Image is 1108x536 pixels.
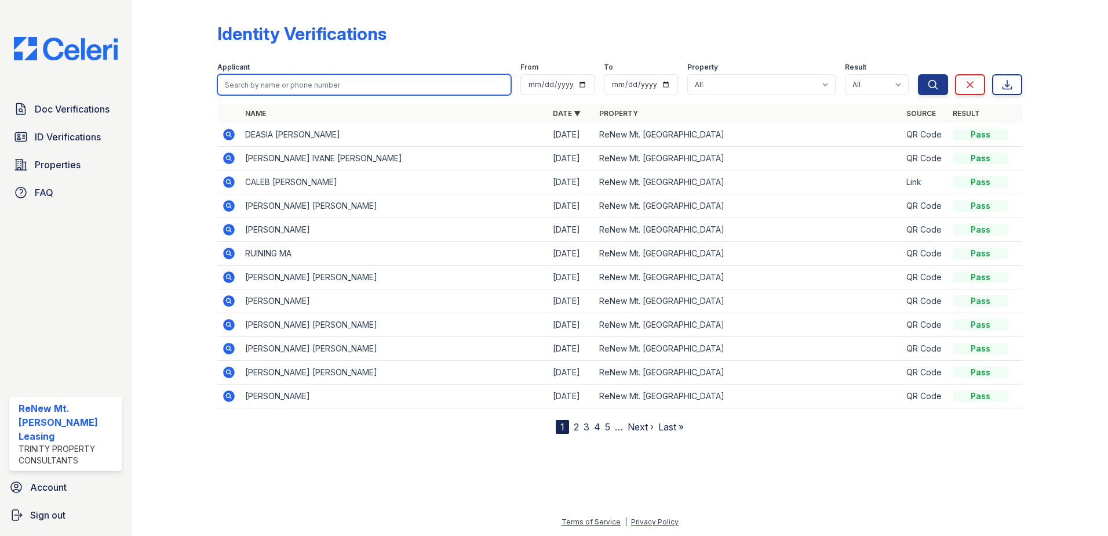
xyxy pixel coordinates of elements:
[548,242,595,266] td: [DATE]
[595,218,902,242] td: ReNew Mt. [GEOGRAPHIC_DATA]
[902,337,948,361] td: QR Code
[240,242,548,266] td: RUINING MA
[595,242,902,266] td: ReNew Mt. [GEOGRAPHIC_DATA]
[520,63,538,72] label: From
[953,295,1008,307] div: Pass
[595,289,902,313] td: ReNew Mt. [GEOGRAPHIC_DATA]
[902,361,948,385] td: QR Code
[217,23,387,44] div: Identity Verifications
[595,147,902,171] td: ReNew Mt. [GEOGRAPHIC_DATA]
[548,147,595,171] td: [DATE]
[902,242,948,266] td: QR Code
[604,63,613,72] label: To
[584,421,589,433] a: 3
[599,109,638,118] a: Property
[240,361,548,385] td: [PERSON_NAME] [PERSON_NAME]
[594,421,600,433] a: 4
[240,289,548,313] td: [PERSON_NAME]
[548,337,595,361] td: [DATE]
[615,420,623,434] span: …
[35,102,110,116] span: Doc Verifications
[595,266,902,289] td: ReNew Mt. [GEOGRAPHIC_DATA]
[574,421,579,433] a: 2
[548,289,595,313] td: [DATE]
[595,313,902,337] td: ReNew Mt. [GEOGRAPHIC_DATA]
[902,123,948,147] td: QR Code
[240,123,548,147] td: DEASIA [PERSON_NAME]
[953,153,1008,164] div: Pass
[9,181,122,204] a: FAQ
[240,194,548,218] td: [PERSON_NAME] [PERSON_NAME]
[35,130,101,144] span: ID Verifications
[548,313,595,337] td: [DATE]
[19,401,118,443] div: ReNew Mt. [PERSON_NAME] Leasing
[548,266,595,289] td: [DATE]
[548,361,595,385] td: [DATE]
[953,129,1008,140] div: Pass
[953,109,980,118] a: Result
[906,109,936,118] a: Source
[902,289,948,313] td: QR Code
[902,385,948,408] td: QR Code
[595,385,902,408] td: ReNew Mt. [GEOGRAPHIC_DATA]
[556,420,569,434] div: 1
[240,218,548,242] td: [PERSON_NAME]
[240,337,548,361] td: [PERSON_NAME] [PERSON_NAME]
[902,266,948,289] td: QR Code
[902,171,948,194] td: Link
[35,158,81,172] span: Properties
[953,390,1008,402] div: Pass
[687,63,718,72] label: Property
[595,194,902,218] td: ReNew Mt. [GEOGRAPHIC_DATA]
[628,421,654,433] a: Next ›
[953,224,1008,236] div: Pass
[595,171,902,194] td: ReNew Mt. [GEOGRAPHIC_DATA]
[548,171,595,194] td: [DATE]
[953,176,1008,188] div: Pass
[5,37,127,60] img: CE_Logo_Blue-a8612792a0a2168367f1c8372b55b34899dd931a85d93a1a3d3e32e68fde9ad4.png
[9,153,122,176] a: Properties
[953,343,1008,354] div: Pass
[5,476,127,499] a: Account
[902,218,948,242] td: QR Code
[562,517,621,526] a: Terms of Service
[953,319,1008,331] div: Pass
[553,109,581,118] a: Date ▼
[240,171,548,194] td: CALEB [PERSON_NAME]
[240,313,548,337] td: [PERSON_NAME] [PERSON_NAME]
[658,421,684,433] a: Last »
[35,186,53,200] span: FAQ
[595,123,902,147] td: ReNew Mt. [GEOGRAPHIC_DATA]
[953,200,1008,212] div: Pass
[19,443,118,466] div: Trinity Property Consultants
[217,74,511,95] input: Search by name or phone number
[605,421,610,433] a: 5
[548,123,595,147] td: [DATE]
[5,504,127,527] a: Sign out
[9,125,122,149] a: ID Verifications
[902,194,948,218] td: QR Code
[245,109,266,118] a: Name
[548,385,595,408] td: [DATE]
[902,313,948,337] td: QR Code
[240,266,548,289] td: [PERSON_NAME] [PERSON_NAME]
[902,147,948,171] td: QR Code
[953,248,1008,259] div: Pass
[548,194,595,218] td: [DATE]
[845,63,866,72] label: Result
[953,271,1008,283] div: Pass
[595,337,902,361] td: ReNew Mt. [GEOGRAPHIC_DATA]
[240,385,548,408] td: [PERSON_NAME]
[595,361,902,385] td: ReNew Mt. [GEOGRAPHIC_DATA]
[625,517,627,526] div: |
[9,97,122,121] a: Doc Verifications
[240,147,548,171] td: [PERSON_NAME] IVANE [PERSON_NAME]
[30,480,67,494] span: Account
[631,517,679,526] a: Privacy Policy
[953,367,1008,378] div: Pass
[217,63,250,72] label: Applicant
[548,218,595,242] td: [DATE]
[30,508,65,522] span: Sign out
